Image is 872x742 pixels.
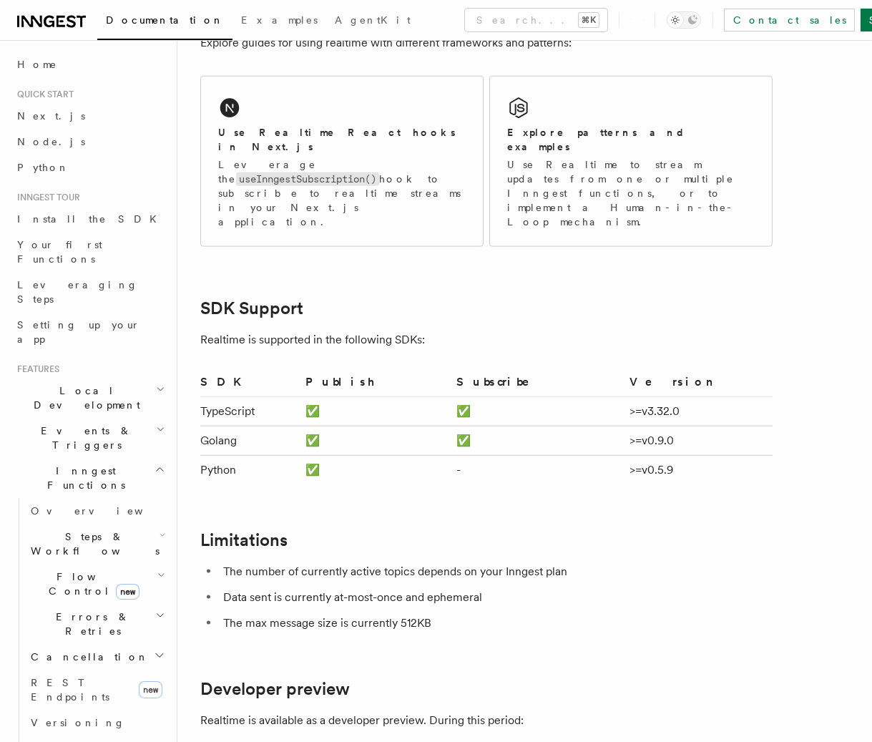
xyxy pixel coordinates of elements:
span: new [116,584,139,600]
span: Leveraging Steps [17,279,138,305]
th: Version [624,373,773,397]
th: SDK [200,373,300,397]
span: Cancellation [25,650,149,664]
span: Next.js [17,110,85,122]
p: Explore guides for using realtime with different frameworks and patterns: [200,33,773,53]
td: Golang [200,426,300,456]
button: Toggle dark mode [667,11,701,29]
span: Examples [241,14,318,26]
button: Cancellation [25,644,168,670]
li: The number of currently active topics depends on your Inngest plan [219,562,773,582]
td: >=v3.32.0 [624,397,773,426]
button: Inngest Functions [11,458,168,498]
a: Install the SDK [11,206,168,232]
td: ✅ [451,397,623,426]
a: Overview [25,498,168,524]
button: Flow Controlnew [25,564,168,604]
span: new [139,681,162,698]
button: Events & Triggers [11,418,168,458]
a: AgentKit [326,4,419,39]
span: Features [11,363,59,375]
span: Python [17,162,69,173]
code: useInngestSubscription() [236,172,379,186]
td: TypeScript [200,397,300,426]
h2: Use Realtime React hooks in Next.js [218,125,466,154]
button: Steps & Workflows [25,524,168,564]
th: Publish [300,373,451,397]
a: Home [11,52,168,77]
span: Documentation [106,14,224,26]
a: Documentation [97,4,232,40]
a: Python [11,155,168,180]
span: Inngest Functions [11,464,155,492]
span: Install the SDK [17,213,165,225]
a: Use Realtime React hooks in Next.jsLeverage theuseInngestSubscription()hook to subscribe to realt... [200,76,484,247]
span: Local Development [11,384,156,412]
a: Leveraging Steps [11,272,168,312]
span: Errors & Retries [25,610,155,638]
li: Data sent is currently at-most-once and ephemeral [219,587,773,607]
th: Subscribe [451,373,623,397]
p: Realtime is available as a developer preview. During this period: [200,711,773,731]
td: ✅ [300,456,451,485]
span: Quick start [11,89,74,100]
a: Your first Functions [11,232,168,272]
span: Setting up your app [17,319,140,345]
td: Python [200,456,300,485]
a: Explore patterns and examplesUse Realtime to stream updates from one or multiple Inngest function... [489,76,773,247]
a: Contact sales [724,9,855,31]
span: Versioning [31,717,125,728]
td: ✅ [451,426,623,456]
a: REST Endpointsnew [25,670,168,710]
button: Local Development [11,378,168,418]
span: Steps & Workflows [25,529,160,558]
td: >=v0.9.0 [624,426,773,456]
span: Flow Control [25,570,157,598]
p: Leverage the hook to subscribe to realtime streams in your Next.js application. [218,157,466,229]
a: Limitations [200,530,288,550]
p: Use Realtime to stream updates from one or multiple Inngest functions, or to implement a Human-in... [507,157,755,229]
span: Node.js [17,136,85,147]
span: Events & Triggers [11,424,156,452]
button: Search...⌘K [465,9,607,31]
span: AgentKit [335,14,411,26]
td: ✅ [300,426,451,456]
kbd: ⌘K [579,13,599,27]
td: ✅ [300,397,451,426]
span: Overview [31,505,178,517]
a: Examples [232,4,326,39]
span: Home [17,57,57,72]
a: Setting up your app [11,312,168,352]
td: >=v0.5.9 [624,456,773,485]
td: - [451,456,623,485]
button: Errors & Retries [25,604,168,644]
a: Next.js [11,103,168,129]
span: Inngest tour [11,192,80,203]
a: Versioning [25,710,168,736]
a: Node.js [11,129,168,155]
li: The max message size is currently 512KB [219,613,773,633]
p: Realtime is supported in the following SDKs: [200,330,773,350]
a: Developer preview [200,679,350,699]
span: REST Endpoints [31,677,109,703]
h2: Explore patterns and examples [507,125,755,154]
a: SDK Support [200,298,303,318]
span: Your first Functions [17,239,102,265]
